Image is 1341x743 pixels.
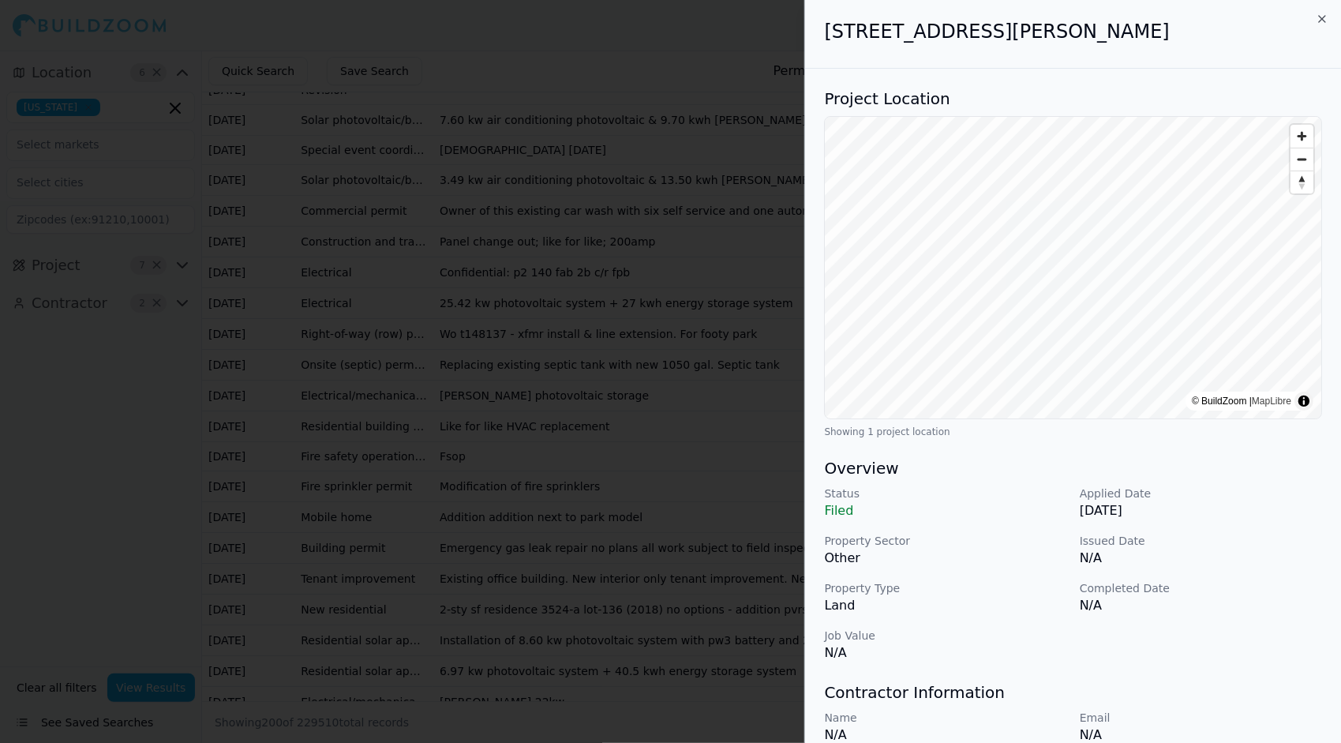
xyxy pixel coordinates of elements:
[1290,148,1313,171] button: Zoom out
[1080,710,1322,726] p: Email
[1080,501,1322,520] p: [DATE]
[1192,393,1291,409] div: © BuildZoom |
[1080,549,1322,568] p: N/A
[824,19,1322,44] h2: [STREET_ADDRESS][PERSON_NAME]
[824,457,1322,479] h3: Overview
[824,486,1066,501] p: Status
[824,533,1066,549] p: Property Sector
[1080,533,1322,549] p: Issued Date
[1290,171,1313,193] button: Reset bearing to north
[824,681,1322,704] h3: Contractor Information
[1290,125,1313,148] button: Zoom in
[824,596,1066,615] p: Land
[825,117,1322,419] canvas: Map
[1294,392,1313,411] summary: Toggle attribution
[824,644,1066,662] p: N/A
[824,710,1066,726] p: Name
[824,580,1066,596] p: Property Type
[1080,596,1322,615] p: N/A
[1252,396,1291,407] a: MapLibre
[824,628,1066,644] p: Job Value
[1080,580,1322,596] p: Completed Date
[824,549,1066,568] p: Other
[824,426,1322,438] div: Showing 1 project location
[1080,486,1322,501] p: Applied Date
[824,88,1322,110] h3: Project Location
[824,501,1066,520] p: Filed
